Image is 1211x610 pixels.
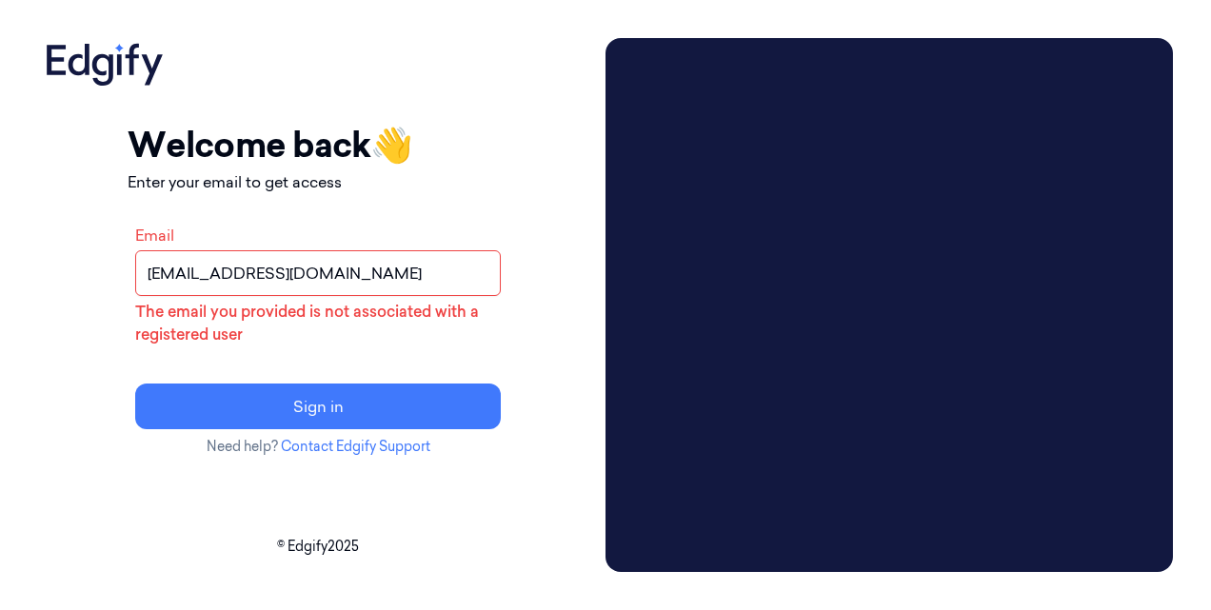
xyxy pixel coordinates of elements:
[128,170,508,193] p: Enter your email to get access
[128,119,508,170] h1: Welcome back 👋
[135,300,501,345] p: The email you provided is not associated with a registered user
[135,250,501,296] input: name@example.com
[281,438,430,455] a: Contact Edgify Support
[128,437,508,457] p: Need help?
[135,384,501,429] button: Sign in
[135,226,174,245] label: Email
[38,537,598,557] p: © Edgify 2025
